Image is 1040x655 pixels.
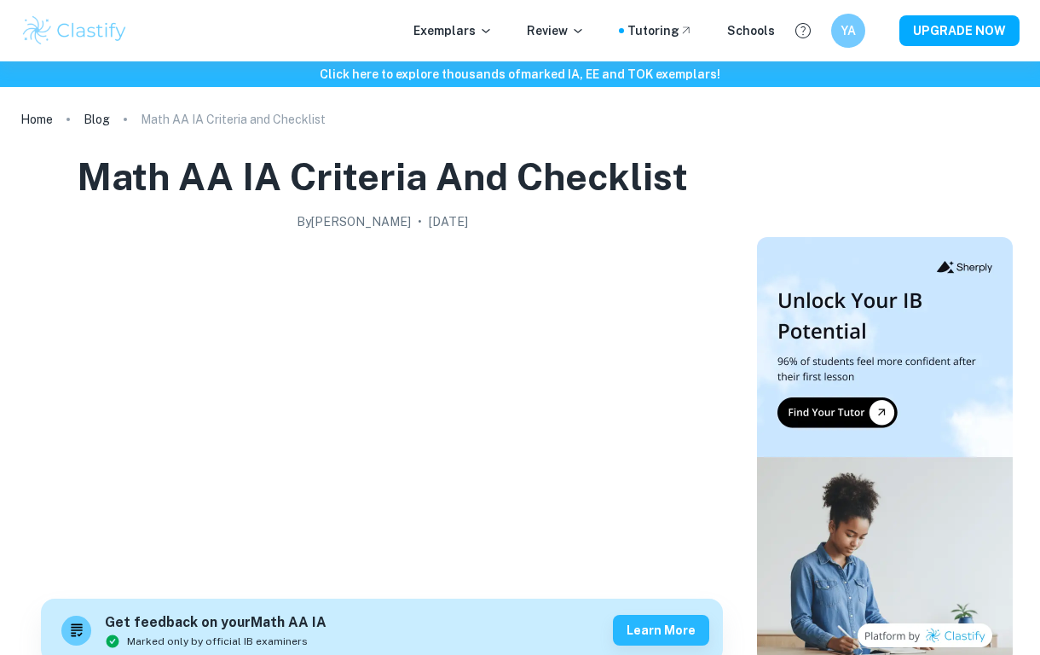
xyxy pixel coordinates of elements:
h1: Math AA IA Criteria and Checklist [77,152,688,202]
h2: By [PERSON_NAME] [297,212,411,231]
button: Help and Feedback [789,16,818,45]
p: Math AA IA Criteria and Checklist [141,110,326,129]
img: Clastify logo [20,14,129,48]
a: Schools [727,21,775,40]
p: Exemplars [413,21,493,40]
h6: YA [839,21,858,40]
img: Math AA IA Criteria and Checklist cover image [41,238,723,579]
p: • [418,212,422,231]
p: Review [527,21,585,40]
button: UPGRADE NOW [899,15,1020,46]
h6: Click here to explore thousands of marked IA, EE and TOK exemplars ! [3,65,1037,84]
button: Learn more [613,615,709,646]
a: Home [20,107,53,131]
span: Marked only by official IB examiners [127,634,308,649]
a: Blog [84,107,110,131]
button: YA [831,14,865,48]
a: Tutoring [627,21,693,40]
h6: Get feedback on your Math AA IA [105,612,326,634]
h2: [DATE] [429,212,468,231]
